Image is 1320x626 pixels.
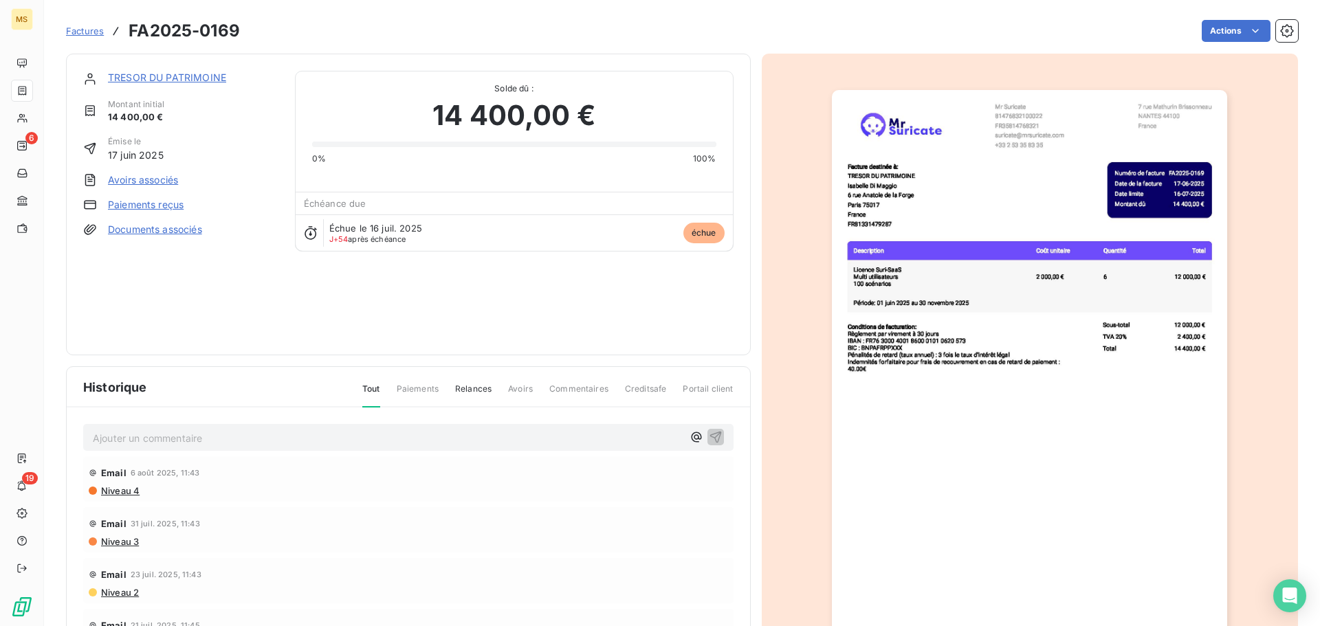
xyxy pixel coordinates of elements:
[101,518,126,529] span: Email
[455,383,492,406] span: Relances
[304,198,366,209] span: Échéance due
[101,569,126,580] span: Email
[432,95,595,136] span: 14 400,00 €
[329,223,422,234] span: Échue le 16 juil. 2025
[683,383,733,406] span: Portail client
[108,71,226,83] a: TRESOR DU PATRIMOINE
[108,223,202,236] a: Documents associés
[11,596,33,618] img: Logo LeanPay
[312,82,716,95] span: Solde dû :
[625,383,667,406] span: Creditsafe
[100,536,139,547] span: Niveau 3
[329,235,406,243] span: après échéance
[22,472,38,484] span: 19
[101,467,126,478] span: Email
[397,383,439,406] span: Paiements
[25,132,38,144] span: 6
[549,383,608,406] span: Commentaires
[108,148,164,162] span: 17 juin 2025
[108,111,164,124] span: 14 400,00 €
[83,378,147,396] span: Historique
[108,98,164,111] span: Montant initial
[66,25,104,36] span: Factures
[108,198,184,212] a: Paiements reçus
[362,383,380,407] span: Tout
[329,234,349,244] span: J+54
[11,8,33,30] div: MS
[693,153,716,165] span: 100%
[312,153,326,165] span: 0%
[100,485,140,496] span: Niveau 4
[683,223,725,243] span: échue
[66,24,104,38] a: Factures
[108,173,178,187] a: Avoirs associés
[1202,20,1270,42] button: Actions
[1273,579,1306,612] div: Open Intercom Messenger
[131,469,200,477] span: 6 août 2025, 11:43
[131,519,200,528] span: 31 juil. 2025, 11:43
[508,383,533,406] span: Avoirs
[131,570,201,579] span: 23 juil. 2025, 11:43
[100,587,139,598] span: Niveau 2
[108,135,164,148] span: Émise le
[129,19,240,43] h3: FA2025-0169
